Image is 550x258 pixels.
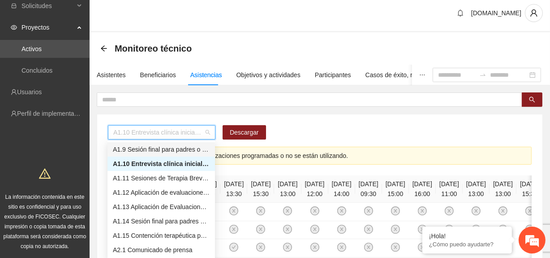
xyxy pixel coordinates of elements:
div: A1.11 Sesiones de Terapia Breve Centrada en Soluciones para Adolescentes [107,171,215,185]
span: close-circle [498,225,507,234]
th: [DATE] 13:00 [463,175,490,203]
div: A1.12 Aplicación de evaluaciones Pre a Adolescentes [113,188,210,197]
th: [DATE] 15:30 [247,175,274,203]
div: Back [100,45,107,52]
span: close-circle [283,243,292,252]
span: close-circle [337,225,346,234]
span: close-circle [256,243,265,252]
span: close-circle [525,206,534,215]
span: close-circle [391,225,400,234]
span: close-circle [310,225,319,234]
span: Monitoreo técnico [115,41,192,56]
span: close-circle [498,206,507,215]
div: A1.14 Sesión final para padres o tutores de Adolescentes [113,216,210,226]
span: user [525,9,542,17]
span: close-circle [256,206,265,215]
a: Usuarios [17,88,42,96]
div: Asistencias [190,70,222,80]
span: close-circle [364,206,373,215]
div: A1.14 Sesión final para padres o tutores de Adolescentes [107,214,215,228]
div: A1.9 Sesión final para padres o tutores de NN [113,144,210,154]
span: close-circle [337,243,346,252]
div: A1.12 Aplicación de evaluaciones Pre a Adolescentes [107,185,215,200]
div: A1.15 Contención terapéutica para psicólogos [107,228,215,243]
div: Chatee con nosotros ahora [47,46,150,57]
span: close-circle [256,225,265,234]
div: A1.11 Sesiones de Terapia Breve Centrada en Soluciones para Adolescentes [113,173,210,183]
span: Estamos en línea. [52,81,124,171]
div: Beneficiarios [140,70,176,80]
button: Descargar [223,125,266,140]
span: to [479,71,486,79]
span: search [529,96,535,104]
span: close-circle [229,225,238,234]
span: warning [39,168,51,179]
span: Descargar [230,127,259,137]
button: bell [453,6,468,20]
div: ¡Hola! [429,232,505,240]
span: close-circle [445,206,454,215]
span: close-circle [525,225,534,234]
span: close-circle [472,225,481,234]
button: ellipsis [412,65,433,85]
textarea: Escriba su mensaje y pulse “Intro” [4,167,171,198]
span: A1.10 Entrevista clínica inicial a padres o tutores de Adolescentes [113,126,210,139]
span: Proyectos [21,18,74,36]
span: close-circle [391,243,400,252]
span: close-circle [310,206,319,215]
span: close-circle [472,206,481,215]
div: A1.9 Sesión final para padres o tutores de NN [107,142,215,157]
div: Minimizar ventana de chat en vivo [147,4,168,26]
span: eye [11,24,17,31]
span: bell [454,9,467,17]
span: close-circle [283,225,292,234]
span: close-circle [418,225,427,234]
span: close-circle [229,206,238,215]
div: Asistentes [97,70,126,80]
div: A1.13 Aplicación de Evaluaciones Post a Adolescentes [107,200,215,214]
div: A2.1 Comunicado de prensa [107,243,215,257]
span: close-circle [418,243,427,252]
div: Objetivos y actividades [236,70,301,80]
th: [DATE] 09:30 [355,175,382,203]
th: [DATE] 13:00 [490,175,516,203]
div: A1.10 Entrevista clínica inicial a padres o tutores de Adolescentes [107,157,215,171]
span: close-circle [391,206,400,215]
th: [DATE] 12:00 [301,175,328,203]
div: Esta actividad no tiene calendarizaciones programadas o no se están utilizando. [125,151,524,161]
th: [DATE] 14:00 [328,175,355,203]
th: [DATE] 15:00 [382,175,409,203]
span: inbox [11,3,17,9]
div: A2.1 Comunicado de prensa [113,245,210,255]
span: check-circle [229,243,238,252]
span: close-circle [364,243,373,252]
a: Concluidos [21,67,52,74]
span: close-circle [310,243,319,252]
th: [DATE] 15:30 [516,175,543,203]
span: La información contenida en este sitio es confidencial y para uso exclusivo de FICOSEC. Cualquier... [4,194,86,249]
span: close-circle [364,225,373,234]
p: ¿Cómo puedo ayudarte? [429,241,505,248]
button: user [525,4,543,22]
span: [DOMAIN_NAME] [471,9,521,17]
span: close-circle [283,206,292,215]
span: ellipsis [419,72,425,78]
div: A1.13 Aplicación de Evaluaciones Post a Adolescentes [113,202,210,212]
th: [DATE] 16:00 [409,175,436,203]
span: swap-right [479,71,486,79]
span: close-circle [418,206,427,215]
th: [DATE] 11:00 [436,175,463,203]
div: Casos de éxito, retos y obstáculos [365,70,461,80]
div: A1.10 Entrevista clínica inicial a padres o tutores de Adolescentes [113,159,210,169]
button: search [522,92,542,107]
span: close-circle [337,206,346,215]
div: Participantes [315,70,351,80]
div: A1.15 Contención terapéutica para psicólogos [113,231,210,241]
th: [DATE] 13:00 [274,175,301,203]
a: Activos [21,45,42,52]
th: [DATE] 13:30 [220,175,247,203]
span: close-circle [445,225,454,234]
span: arrow-left [100,45,107,52]
a: Perfil de implementadora [17,110,87,117]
